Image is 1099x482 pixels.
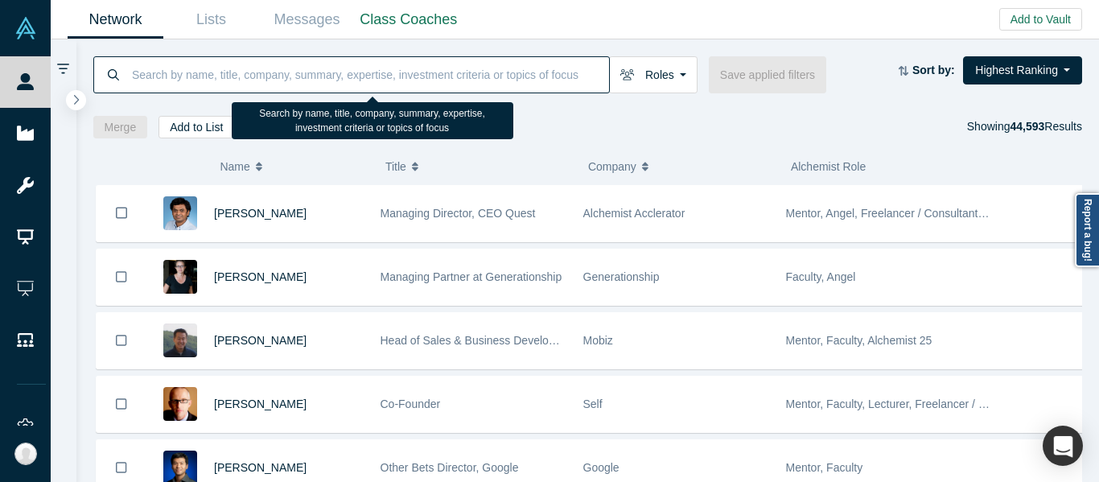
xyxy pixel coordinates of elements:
[583,270,660,283] span: Generationship
[97,249,146,305] button: Bookmark
[259,1,355,39] a: Messages
[583,461,619,474] span: Google
[163,323,197,357] img: Michael Chang's Profile Image
[214,398,307,410] a: [PERSON_NAME]
[912,64,955,76] strong: Sort by:
[355,1,463,39] a: Class Coaches
[385,150,406,183] span: Title
[220,150,249,183] span: Name
[381,334,624,347] span: Head of Sales & Business Development (interim)
[97,377,146,432] button: Bookmark
[1075,193,1099,267] a: Report a bug!
[93,116,148,138] button: Merge
[14,443,37,465] img: Michelle Ann Chua's Account
[786,270,856,283] span: Faculty, Angel
[583,398,603,410] span: Self
[68,1,163,39] a: Network
[214,334,307,347] a: [PERSON_NAME]
[163,387,197,421] img: Robert Winder's Profile Image
[14,17,37,39] img: Alchemist Vault Logo
[163,196,197,230] img: Gnani Palanikumar's Profile Image
[583,207,685,220] span: Alchemist Acclerator
[214,270,307,283] a: [PERSON_NAME]
[385,150,571,183] button: Title
[1010,120,1044,133] strong: 44,593
[214,207,307,220] a: [PERSON_NAME]
[381,461,519,474] span: Other Bets Director, Google
[786,461,863,474] span: Mentor, Faculty
[609,56,698,93] button: Roles
[381,398,441,410] span: Co-Founder
[1010,120,1082,133] span: Results
[220,150,368,183] button: Name
[588,150,774,183] button: Company
[163,1,259,39] a: Lists
[588,150,636,183] span: Company
[999,8,1082,31] button: Add to Vault
[163,260,197,294] img: Rachel Chalmers's Profile Image
[97,185,146,241] button: Bookmark
[583,334,613,347] span: Mobiz
[381,207,536,220] span: Managing Director, CEO Quest
[97,313,146,369] button: Bookmark
[214,461,307,474] a: [PERSON_NAME]
[786,334,932,347] span: Mentor, Faculty, Alchemist 25
[709,56,826,93] button: Save applied filters
[963,56,1082,84] button: Highest Ranking
[791,160,866,173] span: Alchemist Role
[381,270,562,283] span: Managing Partner at Generationship
[967,116,1082,138] div: Showing
[158,116,234,138] button: Add to List
[130,56,609,93] input: Search by name, title, company, summary, expertise, investment criteria or topics of focus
